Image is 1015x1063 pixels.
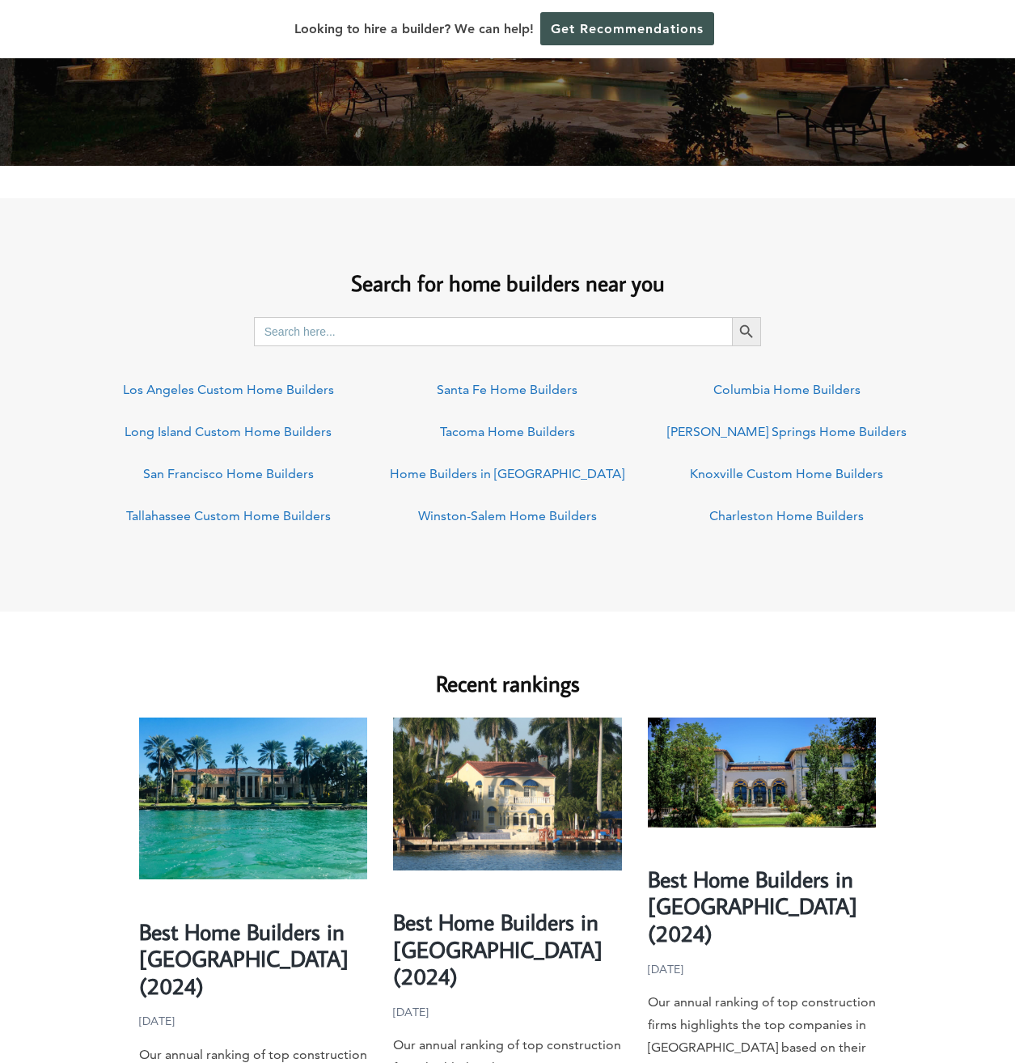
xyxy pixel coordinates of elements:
time: [DATE] [393,1002,429,1023]
a: Charleston Home Builders [709,508,864,523]
a: [PERSON_NAME] Springs Home Builders [667,424,907,439]
time: [DATE] [139,1011,175,1031]
h2: Recent rankings [139,644,877,700]
a: Winston-Salem Home Builders [418,508,597,523]
input: Search here... [254,317,733,346]
a: Best Home Builders in [GEOGRAPHIC_DATA] (2024) [393,907,603,991]
a: San Francisco Home Builders [143,466,314,481]
a: Los Angeles Custom Home Builders [123,382,334,397]
iframe: Drift Widget Chat Controller [704,947,996,1044]
a: Tallahassee Custom Home Builders [126,508,331,523]
a: Tacoma Home Builders [440,424,575,439]
a: Best Home Builders in [GEOGRAPHIC_DATA] (2024) [139,917,349,1001]
a: Knoxville Custom Home Builders [690,466,883,481]
a: Best Home Builders in [GEOGRAPHIC_DATA] (2024) [648,864,857,948]
a: Santa Fe Home Builders [437,382,577,397]
a: Get Recommendations [540,12,714,45]
svg: Search [738,323,755,341]
time: [DATE] [648,959,683,980]
a: Long Island Custom Home Builders [125,424,332,439]
a: Columbia Home Builders [713,382,861,397]
a: Home Builders in [GEOGRAPHIC_DATA] [390,466,624,481]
